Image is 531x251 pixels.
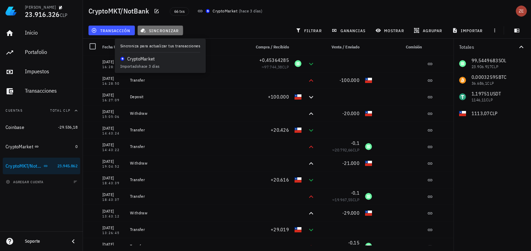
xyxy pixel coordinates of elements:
[348,240,360,246] span: -0,15
[295,93,301,100] div: CLP-icon
[206,9,210,13] img: CryptoMKT
[130,77,245,83] div: Transfer
[353,147,360,152] span: CLP
[25,4,56,10] div: [PERSON_NAME]
[6,124,24,130] div: Coinbase
[60,12,68,18] span: CLP
[25,29,77,36] div: Inicio
[6,163,42,169] div: CryptoMKT/NotBank
[130,210,245,216] div: Withdraw
[102,141,124,148] div: [DATE]
[142,28,179,33] span: sincronizar
[102,92,124,99] div: [DATE]
[365,193,372,200] div: SOL-icon
[332,147,360,152] span: ≈
[342,110,360,117] span: -20.000
[130,243,245,249] div: Transfer
[102,175,124,182] div: [DATE]
[7,180,44,184] span: agregar cuenta
[130,61,245,66] div: Transfer
[130,111,245,116] div: Withdraw
[295,226,301,233] div: CLP-icon
[25,239,64,244] div: Soporte
[100,39,127,55] div: Fecha UTC
[102,198,124,202] div: 18:43:37
[271,127,289,133] span: +20.426
[459,45,517,49] div: Totales
[138,26,183,35] button: sincronizar
[102,115,124,119] div: 15:05:06
[57,163,77,168] span: 23.945.862
[295,176,301,183] div: CLP-icon
[295,60,301,67] div: SOL-icon
[102,82,124,85] div: 16:28:50
[102,224,124,231] div: [DATE]
[130,127,245,133] div: Transfer
[102,108,124,115] div: [DATE]
[102,158,124,165] div: [DATE]
[130,194,245,199] div: Transfer
[127,39,248,55] div: Nota
[102,125,124,132] div: [DATE]
[213,8,237,15] div: CryptoMarket
[449,26,487,35] button: importar
[353,197,360,202] span: CLP
[50,108,71,113] span: Total CLP
[3,44,80,61] a: Portafolio
[282,64,289,69] span: CLP
[333,28,365,33] span: ganancias
[102,241,124,248] div: [DATE]
[239,8,262,15] span: ( )
[102,65,124,69] div: 16:28:51
[365,110,372,117] div: CLP-icon
[365,160,372,167] div: CLP-icon
[264,64,282,69] span: 97.744,38
[102,215,124,218] div: 13:43:12
[454,39,531,55] button: Totales
[297,28,322,33] span: filtrar
[102,231,124,235] div: 13:26:45
[377,28,404,33] span: mostrar
[102,58,124,65] div: [DATE]
[130,94,245,100] div: Deposit
[293,26,326,35] button: filtrar
[3,64,80,80] a: Impuestos
[329,26,370,35] button: ganancias
[25,87,77,94] div: Transacciones
[102,44,121,49] span: Fecha UTC
[373,26,408,35] button: mostrar
[130,144,245,149] div: Transfer
[88,6,152,17] h1: CryptoMKT/NotBank
[102,208,124,215] div: [DATE]
[271,177,289,183] span: +20.616
[262,64,289,69] span: ≈
[365,243,372,250] div: SOL-icon
[6,6,17,17] img: LedgiFi
[6,144,33,150] div: CryptoMarket
[516,6,527,17] div: avatar
[332,197,360,202] span: ≈
[102,148,124,152] div: 14:43:22
[365,143,372,150] div: SOL-icon
[415,28,442,33] span: agrupar
[3,138,80,155] a: CryptoMarket 0
[335,197,353,202] span: 19.967,55
[4,178,47,185] button: agregar cuenta
[339,77,360,83] span: -100.000
[351,190,360,196] span: -0,1
[342,210,360,216] span: -29.000
[240,8,261,13] span: hace 3 días
[351,140,360,146] span: -0,1
[25,49,77,55] div: Portafolio
[102,75,124,82] div: [DATE]
[3,102,80,119] button: CuentasTotal CLP
[335,147,353,152] span: 20.792,66
[332,44,360,49] span: Venta / Enviado
[256,44,289,49] span: Compra / Recibido
[25,10,60,19] span: 23.916.326
[271,226,289,233] span: +29.019
[102,165,124,168] div: 19:04:52
[58,124,77,130] span: -29.536,18
[3,25,80,41] a: Inicio
[102,182,124,185] div: 18:43:39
